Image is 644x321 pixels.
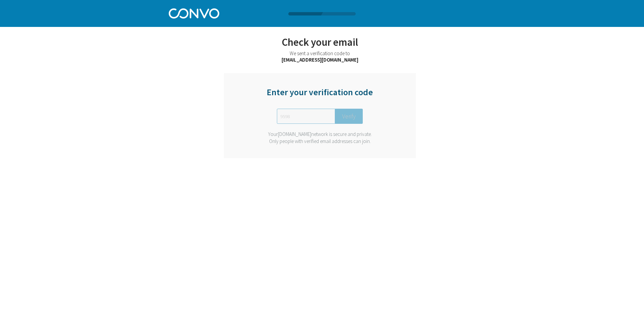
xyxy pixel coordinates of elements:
button: Verify [335,109,363,124]
div: Check your email [188,35,452,48]
span: We sent a verification code to [290,50,350,57]
img: Convo Logo [169,7,219,19]
span: [EMAIL_ADDRESS][DOMAIN_NAME] [282,57,358,63]
div: Your network is secure and private. Only people with verified email addresses can join. [261,131,379,145]
span: [DOMAIN_NAME] [278,131,311,137]
div: Enter your verification code [261,86,379,104]
input: Example: 1234 [277,109,335,124]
